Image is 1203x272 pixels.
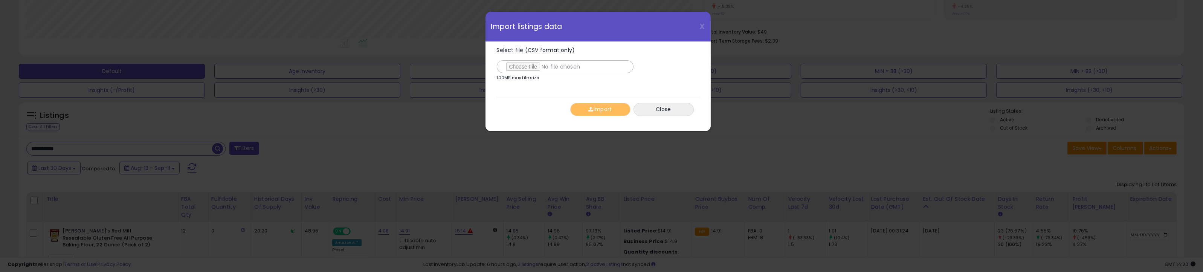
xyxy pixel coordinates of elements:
[700,21,705,32] span: X
[634,103,694,116] button: Close
[491,23,562,30] span: Import listings data
[570,103,631,116] button: Import
[497,76,539,80] p: 100MB max file size
[497,46,575,54] span: Select file (CSV format only)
